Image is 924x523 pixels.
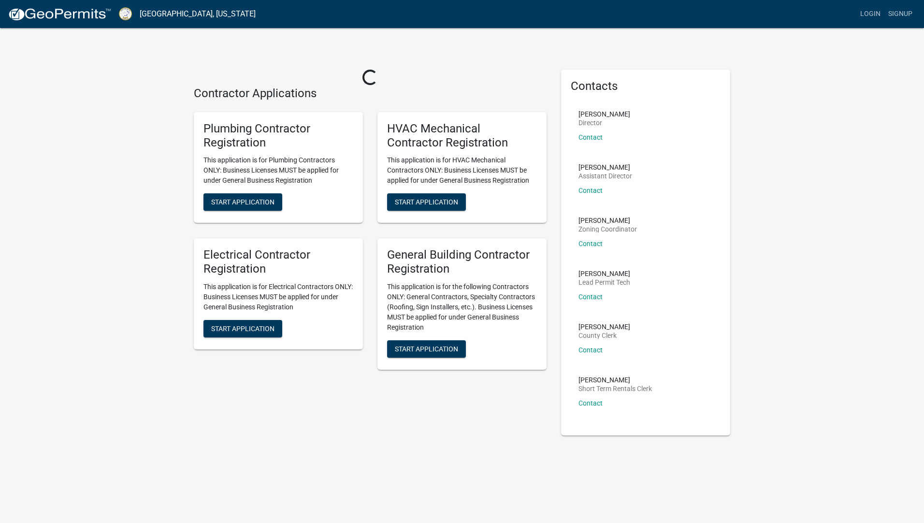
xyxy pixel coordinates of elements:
[203,122,353,150] h5: Plumbing Contractor Registration
[578,133,603,141] a: Contact
[387,122,537,150] h5: HVAC Mechanical Contractor Registration
[203,155,353,186] p: This application is for Plumbing Contractors ONLY: Business Licenses MUST be applied for under Ge...
[578,323,630,330] p: [PERSON_NAME]
[203,248,353,276] h5: Electrical Contractor Registration
[387,155,537,186] p: This application is for HVAC Mechanical Contractors ONLY: Business Licenses MUST be applied for u...
[387,282,537,333] p: This application is for the following Contractors ONLY: General Contractors, Specialty Contractor...
[578,270,630,277] p: [PERSON_NAME]
[578,399,603,407] a: Contact
[578,346,603,354] a: Contact
[387,248,537,276] h5: General Building Contractor Registration
[140,6,256,22] a: [GEOGRAPHIC_DATA], [US_STATE]
[395,198,458,206] span: Start Application
[211,198,274,206] span: Start Application
[578,119,630,126] p: Director
[387,193,466,211] button: Start Application
[578,279,630,286] p: Lead Permit Tech
[203,193,282,211] button: Start Application
[578,217,637,224] p: [PERSON_NAME]
[578,377,652,383] p: [PERSON_NAME]
[387,340,466,358] button: Start Application
[194,87,547,101] h4: Contractor Applications
[578,187,603,194] a: Contact
[578,111,630,117] p: [PERSON_NAME]
[578,332,630,339] p: County Clerk
[578,240,603,247] a: Contact
[119,7,132,20] img: Putnam County, Georgia
[203,320,282,337] button: Start Application
[578,226,637,232] p: Zoning Coordinator
[578,173,632,179] p: Assistant Director
[194,87,547,378] wm-workflow-list-section: Contractor Applications
[578,293,603,301] a: Contact
[395,345,458,352] span: Start Application
[578,164,632,171] p: [PERSON_NAME]
[203,282,353,312] p: This application is for Electrical Contractors ONLY: Business Licenses MUST be applied for under ...
[578,385,652,392] p: Short Term Rentals Clerk
[211,324,274,332] span: Start Application
[884,5,916,23] a: Signup
[571,79,721,93] h5: Contacts
[856,5,884,23] a: Login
